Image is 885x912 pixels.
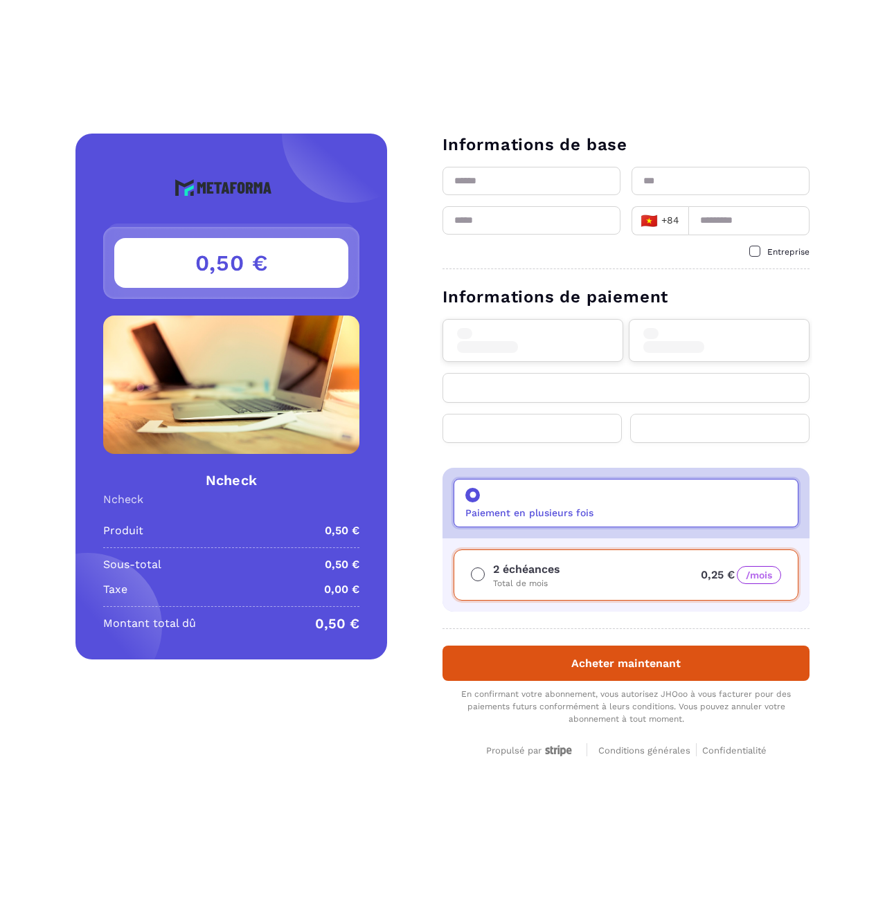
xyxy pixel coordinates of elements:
span: /mois [737,566,781,584]
h3: 0,50 € [114,238,348,288]
p: Total de mois [493,578,560,589]
span: +84 [641,211,680,230]
p: 2 échéances [493,561,560,578]
p: 0,50 € [325,522,359,539]
h4: Ncheck [103,471,359,490]
p: 0,00 € [324,581,359,598]
a: Conditions générales [598,743,697,756]
p: Ncheck [103,493,359,506]
span: Confidentialité [702,745,767,756]
p: 0,50 € [315,615,359,632]
p: 0,50 € [325,556,359,573]
img: logo [175,168,288,207]
span: Entreprise [767,247,810,257]
a: Confidentialité [702,743,767,756]
h3: Informations de paiement [442,286,810,308]
span: Conditions générales [598,745,690,756]
p: Produit [103,522,143,539]
div: Search for option [632,206,688,235]
img: Product Image [103,316,359,454]
span: 0,25 € [701,568,781,581]
div: En confirmant votre abonnement, vous autorisez JHOoo à vous facturer pour des paiements futurs co... [442,688,810,725]
h3: Informations de base [442,134,810,156]
a: Propulsé par [486,743,575,756]
button: Acheter maintenant [442,646,810,681]
span: 🇻🇳 [641,211,658,230]
input: Search for option [683,210,684,231]
div: Propulsé par [486,745,575,757]
p: Paiement en plusieurs fois [465,507,593,518]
